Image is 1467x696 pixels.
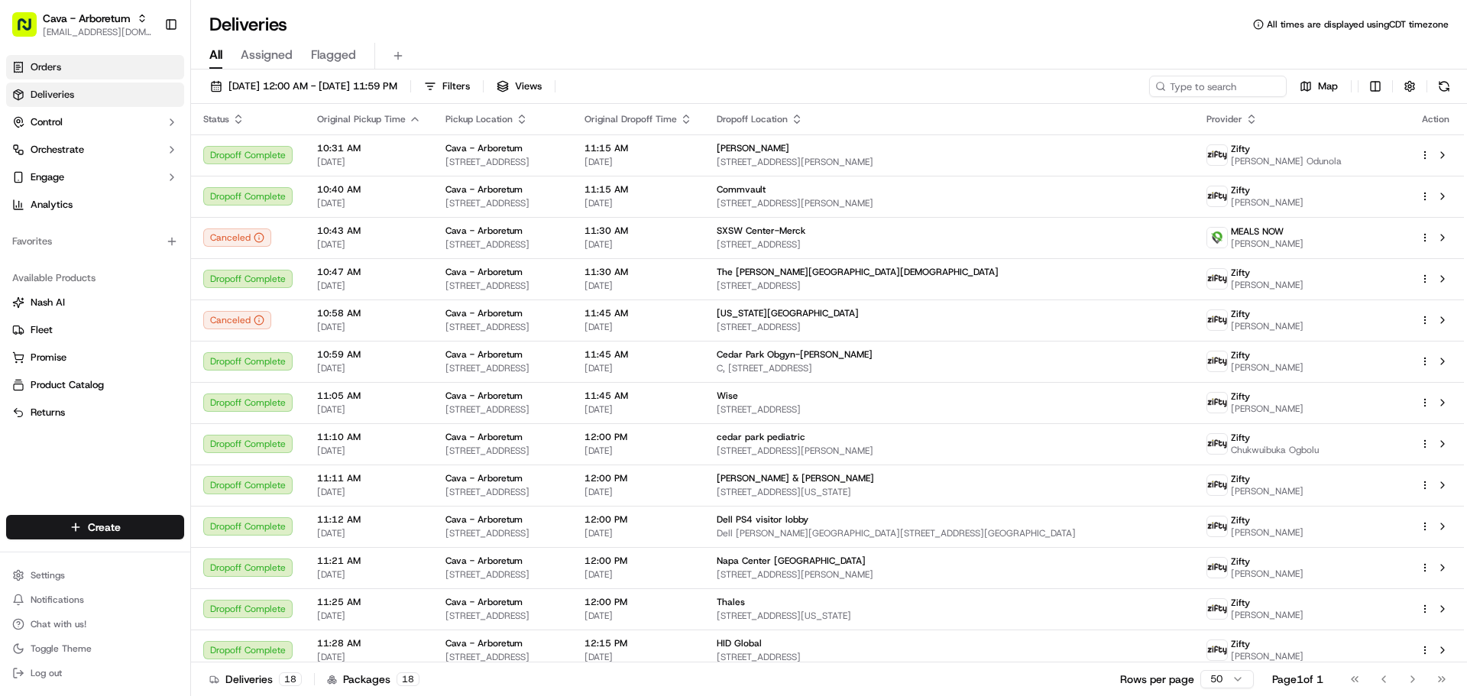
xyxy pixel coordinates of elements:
[317,486,421,498] span: [DATE]
[1207,310,1227,330] img: zifty-logo-trans-sq.png
[717,156,1183,168] span: [STREET_ADDRESS][PERSON_NAME]
[717,183,766,196] span: Commvault
[317,142,421,154] span: 10:31 AM
[585,348,692,361] span: 11:45 AM
[515,79,542,93] span: Views
[317,445,421,457] span: [DATE]
[317,348,421,361] span: 10:59 AM
[717,445,1183,457] span: [STREET_ADDRESS][PERSON_NAME]
[442,79,470,93] span: Filters
[31,667,62,679] span: Log out
[209,46,222,64] span: All
[585,610,692,622] span: [DATE]
[585,486,692,498] span: [DATE]
[127,278,132,290] span: •
[1207,640,1227,660] img: zifty-logo-trans-sq.png
[1293,76,1345,97] button: Map
[585,403,692,416] span: [DATE]
[43,26,152,38] button: [EMAIL_ADDRESS][DOMAIN_NAME]
[317,431,421,443] span: 11:10 AM
[47,237,124,249] span: [PERSON_NAME]
[31,60,61,74] span: Orders
[445,568,560,581] span: [STREET_ADDRESS]
[445,348,523,361] span: Cava - Arboretum
[445,307,523,319] span: Cava - Arboretum
[1231,514,1250,526] span: Zifty
[585,596,692,608] span: 12:00 PM
[6,638,184,659] button: Toggle Theme
[585,390,692,402] span: 11:45 AM
[1420,113,1452,125] div: Action
[31,279,43,291] img: 1736555255976-a54dd68f-1ca7-489b-9aae-adbdc363a1c4
[717,555,866,567] span: Napa Center [GEOGRAPHIC_DATA]
[260,151,278,169] button: Start new chat
[1231,390,1250,403] span: Zifty
[445,431,523,443] span: Cava - Arboretum
[311,46,356,64] span: Flagged
[203,76,404,97] button: [DATE] 12:00 AM - [DATE] 11:59 PM
[417,76,477,97] button: Filters
[317,156,421,168] span: [DATE]
[203,228,271,247] div: Canceled
[317,113,406,125] span: Original Pickup Time
[1231,279,1303,291] span: [PERSON_NAME]
[585,225,692,237] span: 11:30 AM
[1207,599,1227,619] img: zifty-logo-trans-sq.png
[1207,516,1227,536] img: zifty-logo-trans-sq.png
[327,672,419,687] div: Packages
[585,651,692,663] span: [DATE]
[717,472,874,484] span: [PERSON_NAME] & [PERSON_NAME]
[317,472,421,484] span: 11:11 AM
[241,46,293,64] span: Assigned
[12,351,178,364] a: Promise
[585,445,692,457] span: [DATE]
[6,290,184,315] button: Nash AI
[1231,444,1319,456] span: Chukwuibuka Ogbolu
[152,379,185,390] span: Pylon
[1231,155,1342,167] span: [PERSON_NAME] Odunola
[445,266,523,278] span: Cava - Arboretum
[1231,638,1250,650] span: Zifty
[585,142,692,154] span: 11:15 AM
[445,142,523,154] span: Cava - Arboretum
[445,156,560,168] span: [STREET_ADDRESS]
[1231,184,1250,196] span: Zifty
[317,362,421,374] span: [DATE]
[15,61,278,86] p: Welcome 👋
[317,183,421,196] span: 10:40 AM
[585,513,692,526] span: 12:00 PM
[31,88,74,102] span: Deliveries
[317,403,421,416] span: [DATE]
[12,378,178,392] a: Product Catalog
[31,296,65,309] span: Nash AI
[1267,18,1449,31] span: All times are displayed using CDT timezone
[1231,308,1250,320] span: Zifty
[445,280,560,292] span: [STREET_ADDRESS]
[717,610,1183,622] span: [STREET_ADDRESS][US_STATE]
[717,113,788,125] span: Dropoff Location
[717,197,1183,209] span: [STREET_ADDRESS][PERSON_NAME]
[317,555,421,567] span: 11:21 AM
[445,472,523,484] span: Cava - Arboretum
[31,115,63,129] span: Control
[317,568,421,581] span: [DATE]
[1207,186,1227,206] img: zifty-logo-trans-sq.png
[317,651,421,663] span: [DATE]
[1207,558,1227,578] img: zifty-logo-trans-sq.png
[1231,196,1303,209] span: [PERSON_NAME]
[1231,320,1303,332] span: [PERSON_NAME]
[15,264,40,288] img: Masood Aslam
[445,527,560,539] span: [STREET_ADDRESS]
[445,390,523,402] span: Cava - Arboretum
[108,378,185,390] a: Powered byPylon
[6,6,158,43] button: Cava - Arboretum[EMAIL_ADDRESS][DOMAIN_NAME]
[129,343,141,355] div: 💻
[6,565,184,586] button: Settings
[445,637,523,649] span: Cava - Arboretum
[445,183,523,196] span: Cava - Arboretum
[585,238,692,251] span: [DATE]
[15,222,40,247] img: Liam S.
[317,610,421,622] span: [DATE]
[717,486,1183,498] span: [STREET_ADDRESS][US_STATE]
[717,651,1183,663] span: [STREET_ADDRESS]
